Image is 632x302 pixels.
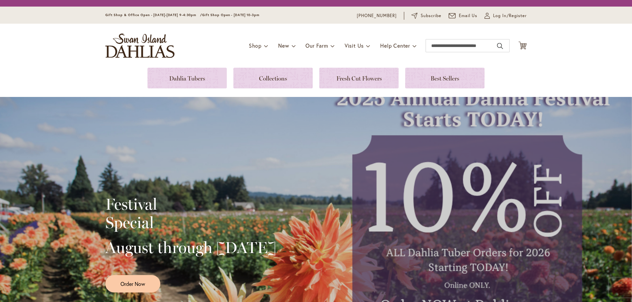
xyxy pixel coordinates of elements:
span: Our Farm [305,42,328,49]
a: Log In/Register [485,12,527,19]
a: [PHONE_NUMBER] [357,12,397,19]
a: Subscribe [411,12,441,19]
h2: Festival Special [105,195,276,232]
a: store logo [105,34,174,58]
span: Email Us [459,12,478,19]
span: Gift Shop & Office Open - [DATE]-[DATE] 9-4:30pm / [105,13,202,17]
h2: August through [DATE] [105,238,276,257]
span: Gift Shop Open - [DATE] 10-3pm [202,13,259,17]
span: Order Now [120,280,145,288]
span: Visit Us [345,42,364,49]
a: Order Now [105,275,160,292]
span: Help Center [380,42,410,49]
span: New [278,42,289,49]
span: Subscribe [421,12,441,19]
a: Email Us [449,12,478,19]
span: Shop [249,42,262,49]
button: Search [497,41,503,51]
span: Log In/Register [493,12,527,19]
